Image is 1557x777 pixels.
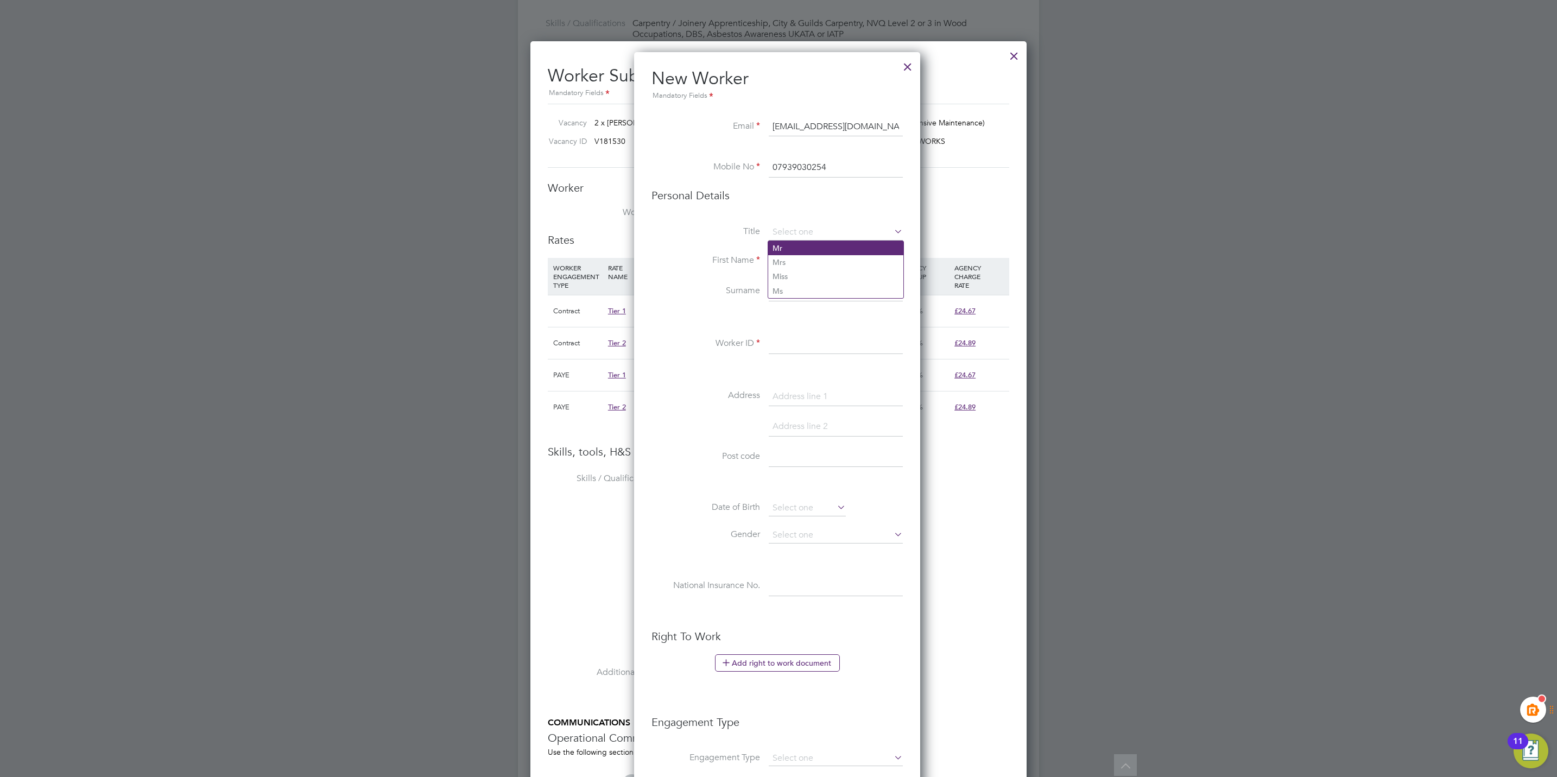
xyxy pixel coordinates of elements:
[651,338,760,349] label: Worker ID
[768,241,903,255] li: Mr
[608,338,626,348] span: Tier 2
[543,136,587,146] label: Vacancy ID
[651,67,903,102] h2: New Worker
[651,502,760,513] label: Date of Birth
[651,629,903,643] h3: Right To Work
[548,667,656,678] label: Additional H&S
[769,527,903,544] input: Select one
[954,370,976,380] span: £24.67
[548,207,656,218] label: Worker
[769,224,903,241] input: Select one
[897,258,952,286] div: AGENCY MARKUP
[651,90,903,102] div: Mandatory Fields
[954,402,976,412] span: £24.89
[769,500,846,516] input: Select one
[651,161,760,173] label: Mobile No
[651,704,903,729] h3: Engagement Type
[605,258,678,286] div: RATE NAME
[1513,741,1523,755] div: 11
[651,285,760,296] label: Surname
[550,295,605,327] div: Contract
[548,717,1009,729] h5: COMMUNICATIONS
[548,445,1009,459] h3: Skills, tools, H&S
[548,731,1009,745] h3: Operational Communications
[768,284,903,298] li: Ms
[550,359,605,391] div: PAYE
[1514,734,1548,768] button: Open Resource Center, 11 new notifications
[550,327,605,359] div: Contract
[715,654,840,672] button: Add right to work document
[548,233,1009,247] h3: Rates
[594,136,625,146] span: V181530
[769,387,903,407] input: Address line 1
[548,747,1009,757] div: Use the following section to share any operational communications between Supply Chain participants.
[651,255,760,266] label: First Name
[651,121,760,132] label: Email
[651,529,760,540] label: Gender
[952,258,1007,295] div: AGENCY CHARGE RATE
[769,751,903,766] input: Select one
[768,269,903,283] li: Miss
[608,370,626,380] span: Tier 1
[651,752,760,763] label: Engagement Type
[543,118,587,128] label: Vacancy
[768,255,903,269] li: Mrs
[548,473,656,484] label: Skills / Qualifications
[608,402,626,412] span: Tier 2
[608,306,626,315] span: Tier 1
[651,188,903,203] h3: Personal Details
[550,258,605,295] div: WORKER ENGAGEMENT TYPE
[651,580,760,591] label: National Insurance No.
[548,56,1009,99] h2: Worker Submission
[651,226,760,237] label: Title
[769,417,903,437] input: Address line 2
[548,613,656,624] label: Tools
[954,338,976,348] span: £24.89
[954,306,976,315] span: £24.67
[651,451,760,462] label: Post code
[651,390,760,401] label: Address
[548,181,1009,195] h3: Worker
[550,391,605,423] div: PAYE
[548,87,1009,99] div: Mandatory Fields
[594,118,667,128] span: 2 x [PERSON_NAME]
